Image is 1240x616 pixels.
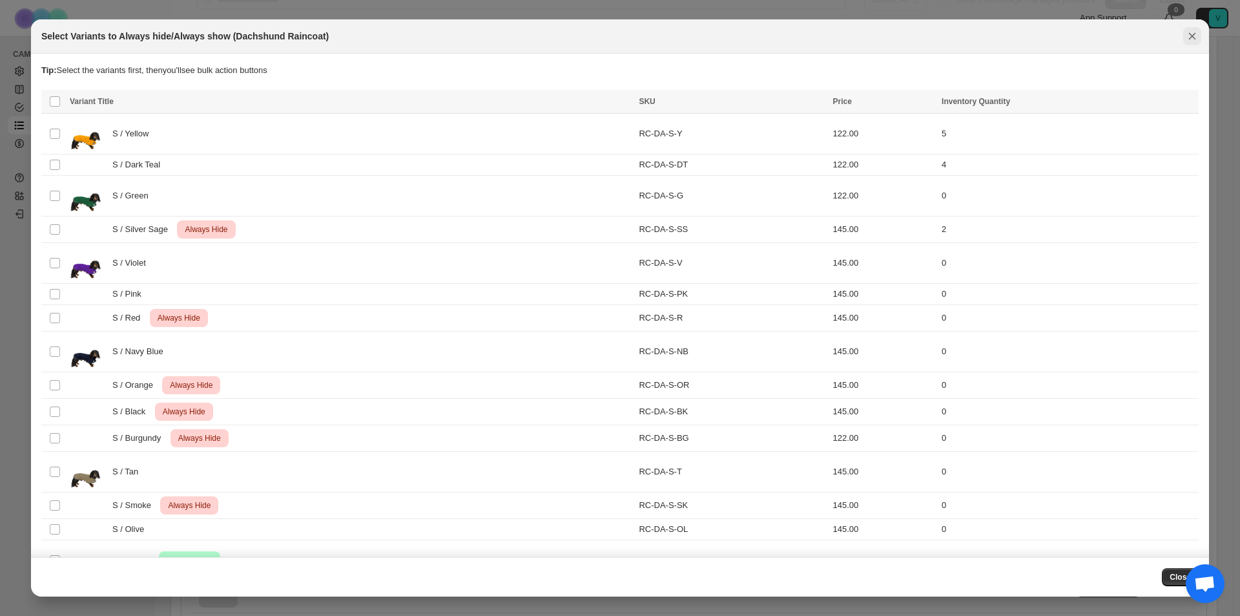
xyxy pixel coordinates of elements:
[635,305,829,332] td: RC-DA-S-R
[112,523,151,536] span: S / Olive
[829,519,938,540] td: 145.00
[112,127,156,140] span: S / Yellow
[635,452,829,493] td: RC-DA-S-T
[829,217,938,243] td: 145.00
[112,432,168,445] span: S / Burgundy
[182,222,230,237] span: Always Hide
[70,247,102,279] img: rc-da-p-1000_d3fdf35b-0ef5-425c-83af-1b694c19e59e.jpg
[829,452,938,493] td: 145.00
[176,430,223,446] span: Always Hide
[70,544,102,577] img: rc-da-b-1000.jpg
[635,154,829,176] td: RC-DA-S-DT
[829,493,938,519] td: 145.00
[938,425,1199,452] td: 0
[41,64,1199,77] p: Select the variants first, then you'll see bulk action buttons
[938,114,1199,154] td: 5
[635,540,829,581] td: RC-DA-S-CO
[70,456,102,488] img: Dachshund_Rain_coat_-_Tan.png
[938,372,1199,399] td: 0
[829,399,938,425] td: 145.00
[41,65,57,75] strong: Tip:
[635,372,829,399] td: RC-DA-S-OR
[829,243,938,284] td: 145.00
[938,243,1199,284] td: 0
[112,554,156,567] span: S / Cobalt
[70,118,102,150] img: rc-da-y-1000.jpg
[160,404,208,420] span: Always Hide
[829,305,938,332] td: 145.00
[635,176,829,217] td: RC-DA-S-G
[829,425,938,452] td: 122.00
[70,335,102,368] img: Dachshund_Rain_coat_-_Navy.jpg
[112,379,160,392] span: S / Orange
[112,257,153,270] span: S / Violet
[938,284,1199,305] td: 0
[635,519,829,540] td: RC-DA-S-OL
[938,176,1199,217] td: 0
[829,372,938,399] td: 145.00
[70,180,102,212] img: rc-da-g-1000_5c27afca-8426-4f54-a7db-f4f224982e7b.jpg
[829,540,938,581] td: 122.00
[112,158,167,171] span: S / Dark Teal
[942,97,1010,106] span: Inventory Quantity
[829,154,938,176] td: 122.00
[70,97,114,106] span: Variant Title
[112,405,152,418] span: S / Black
[829,332,938,372] td: 145.00
[112,288,149,301] span: S / Pink
[635,284,829,305] td: RC-DA-S-PK
[164,553,215,568] span: Always Show
[938,519,1199,540] td: 0
[829,176,938,217] td: 122.00
[938,493,1199,519] td: 0
[41,30,329,43] h2: Select Variants to Always hide/Always show (Dachshund Raincoat)
[112,465,145,478] span: S / Tan
[833,97,852,106] span: Price
[829,284,938,305] td: 145.00
[1162,568,1199,586] button: Close
[112,223,175,236] span: S / Silver Sage
[938,217,1199,243] td: 2
[1183,27,1201,45] button: Close
[112,499,158,512] span: S / Smoke
[829,114,938,154] td: 122.00
[639,97,655,106] span: SKU
[938,399,1199,425] td: 0
[938,305,1199,332] td: 0
[165,498,213,513] span: Always Hide
[938,332,1199,372] td: 0
[112,345,170,358] span: S / Navy Blue
[938,452,1199,493] td: 0
[635,114,829,154] td: RC-DA-S-Y
[155,310,203,326] span: Always Hide
[938,540,1199,581] td: 0
[635,217,829,243] td: RC-DA-S-SS
[635,243,829,284] td: RC-DA-S-V
[1170,572,1191,582] span: Close
[635,399,829,425] td: RC-DA-S-BK
[635,332,829,372] td: RC-DA-S-NB
[1186,564,1224,603] div: Open chat
[167,377,215,393] span: Always Hide
[938,154,1199,176] td: 4
[112,312,147,324] span: S / Red
[635,493,829,519] td: RC-DA-S-SK
[112,189,155,202] span: S / Green
[635,425,829,452] td: RC-DA-S-BG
